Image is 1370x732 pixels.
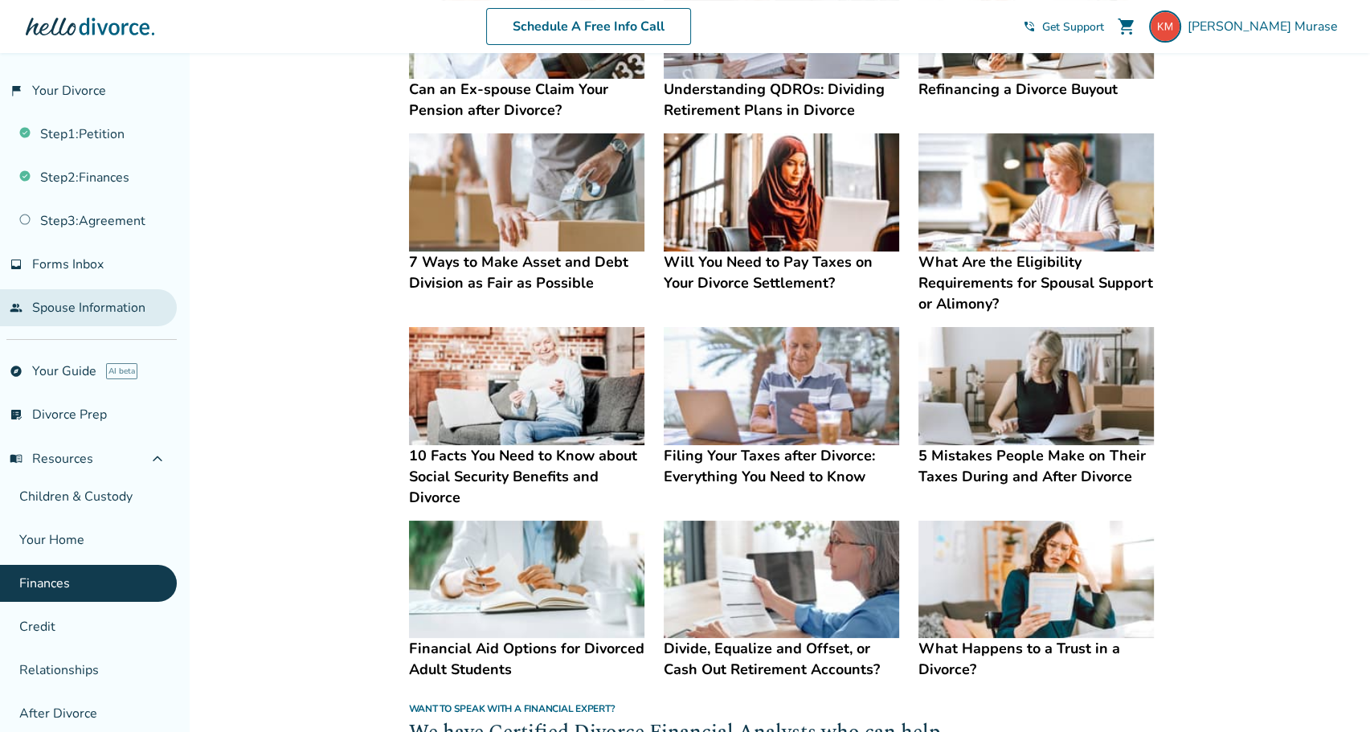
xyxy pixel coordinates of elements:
[409,79,644,121] h4: Can an Ex-spouse Claim Your Pension after Divorce?
[10,301,22,314] span: people
[664,445,899,487] h4: Filing Your Taxes after Divorce: Everything You Need to Know
[664,251,899,293] h4: Will You Need to Pay Taxes on Your Divorce Settlement?
[918,521,1154,681] a: What Happens to a Trust in a Divorce?What Happens to a Trust in a Divorce?
[918,79,1154,100] h4: Refinancing a Divorce Buyout
[918,638,1154,680] h4: What Happens to a Trust in a Divorce?
[1023,19,1104,35] a: phone_in_talkGet Support
[918,445,1154,487] h4: 5 Mistakes People Make on Their Taxes During and After Divorce
[918,521,1154,639] img: What Happens to a Trust in a Divorce?
[918,133,1154,251] img: What Are the Eligibility Requirements for Spousal Support or Alimony?
[409,327,644,445] img: 10 Facts You Need to Know about Social Security Benefits and Divorce
[918,327,1154,487] a: 5 Mistakes People Make on Their Taxes During and After Divorce5 Mistakes People Make on Their Tax...
[664,133,899,293] a: Will You Need to Pay Taxes on Your Divorce Settlement?Will You Need to Pay Taxes on Your Divorce ...
[664,521,899,639] img: Divide, Equalize and Offset, or Cash Out Retirement Accounts?
[409,521,644,681] a: Financial Aid Options for Divorced Adult StudentsFinancial Aid Options for Divorced Adult Students
[409,445,644,508] h4: 10 Facts You Need to Know about Social Security Benefits and Divorce
[148,449,167,468] span: expand_less
[409,133,644,251] img: 7 Ways to Make Asset and Debt Division as Fair as Possible
[409,521,644,639] img: Financial Aid Options for Divorced Adult Students
[918,133,1154,314] a: What Are the Eligibility Requirements for Spousal Support or Alimony?What Are the Eligibility Req...
[1042,19,1104,35] span: Get Support
[486,8,691,45] a: Schedule A Free Info Call
[1188,18,1344,35] span: [PERSON_NAME] Murase
[664,638,899,680] h4: Divide, Equalize and Offset, or Cash Out Retirement Accounts?
[409,638,644,680] h4: Financial Aid Options for Divorced Adult Students
[10,365,22,378] span: explore
[409,327,644,508] a: 10 Facts You Need to Know about Social Security Benefits and Divorce10 Facts You Need to Know abo...
[10,450,93,468] span: Resources
[1023,20,1036,33] span: phone_in_talk
[664,521,899,681] a: Divide, Equalize and Offset, or Cash Out Retirement Accounts?Divide, Equalize and Offset, or Cash...
[32,256,104,273] span: Forms Inbox
[409,133,644,293] a: 7 Ways to Make Asset and Debt Division as Fair as Possible7 Ways to Make Asset and Debt Division ...
[409,251,644,293] h4: 7 Ways to Make Asset and Debt Division as Fair as Possible
[1149,10,1181,43] img: katsu610@gmail.com
[10,408,22,421] span: list_alt_check
[1290,655,1370,732] iframe: Chat Widget
[106,363,137,379] span: AI beta
[664,327,899,487] a: Filing Your Taxes after Divorce: Everything You Need to KnowFiling Your Taxes after Divorce: Ever...
[664,133,899,251] img: Will You Need to Pay Taxes on Your Divorce Settlement?
[664,327,899,445] img: Filing Your Taxes after Divorce: Everything You Need to Know
[10,84,22,97] span: flag_2
[1117,17,1136,36] span: shopping_cart
[918,327,1154,445] img: 5 Mistakes People Make on Their Taxes During and After Divorce
[409,702,615,715] span: Want to speak with a financial expert?
[10,258,22,271] span: inbox
[10,452,22,465] span: menu_book
[918,251,1154,314] h4: What Are the Eligibility Requirements for Spousal Support or Alimony?
[664,79,899,121] h4: Understanding QDROs: Dividing Retirement Plans in Divorce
